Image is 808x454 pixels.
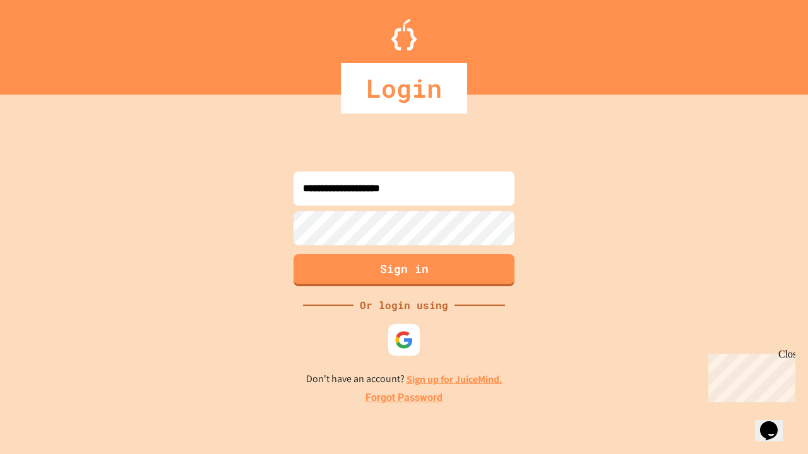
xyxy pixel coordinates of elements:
div: Login [341,63,467,113]
p: Don't have an account? [306,371,502,387]
div: Or login using [353,298,454,313]
img: Logo.svg [391,19,417,50]
button: Sign in [294,254,514,286]
a: Sign up for JuiceMind. [407,373,502,386]
img: google-icon.svg [395,330,413,349]
a: Forgot Password [365,390,443,405]
iframe: chat widget [703,349,795,402]
iframe: chat widget [755,404,795,441]
div: Chat with us now!Close [5,5,87,80]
